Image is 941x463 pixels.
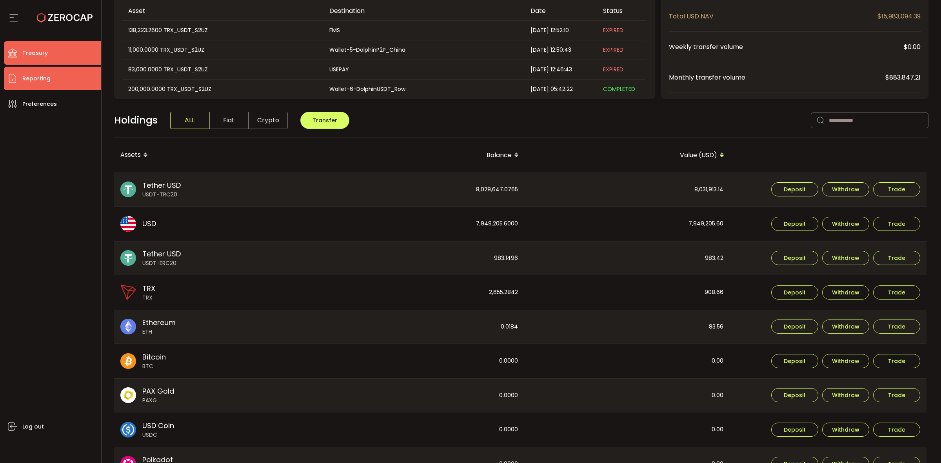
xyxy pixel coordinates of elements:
button: Withdraw [822,217,869,231]
button: Transfer [300,112,349,129]
button: Withdraw [822,388,869,402]
span: COMPLETED [603,85,635,93]
div: FMS [323,26,523,35]
div: Value (USD) [525,149,730,162]
div: [DATE] 12:50:43 [524,45,597,54]
span: Trade [888,392,905,398]
button: Deposit [771,354,818,368]
span: $883,847.21 [885,73,921,82]
div: 0.0000 [320,379,524,412]
img: eth_portfolio.svg [120,319,136,334]
button: Trade [873,354,920,368]
div: 0.0184 [320,310,524,344]
span: Deposit [784,392,806,398]
span: Withdraw [832,427,859,432]
span: Withdraw [832,221,859,227]
div: 0.00 [525,412,730,447]
button: Trade [873,423,920,437]
span: Deposit [784,358,806,364]
div: [DATE] 05:42:22 [524,85,597,94]
span: Trade [888,187,905,192]
img: trx_portfolio.png [120,285,136,300]
span: Trade [888,290,905,295]
div: [DATE] 12:46:43 [524,65,597,74]
img: paxg_portfolio.svg [120,387,136,403]
div: [DATE] 12:52:10 [524,26,597,35]
img: usd_portfolio.svg [120,216,136,232]
div: Balance [320,149,525,162]
img: usdt_portfolio.svg [120,182,136,197]
button: Deposit [771,285,818,300]
div: 200,000.0000 TRX_USDT_S2UZ [122,85,322,94]
span: Deposit [784,290,806,295]
span: EXPIRED [603,26,623,34]
span: Log out [22,421,44,432]
button: Deposit [771,182,818,196]
button: Trade [873,320,920,334]
div: Chat Widget [902,425,941,463]
button: Withdraw [822,423,869,437]
div: 8,031,913.14 [525,173,730,207]
button: Trade [873,182,920,196]
span: Deposit [784,187,806,192]
span: Trade [888,255,905,261]
span: USD [142,218,156,229]
span: Withdraw [832,255,859,261]
span: Withdraw [832,358,859,364]
span: Trade [888,427,905,432]
button: Withdraw [822,354,869,368]
div: 0.0000 [320,344,524,378]
span: Trade [888,221,905,227]
span: Deposit [784,221,806,227]
span: Crypto [249,112,288,129]
span: ETH [142,328,176,336]
div: Status [597,6,646,15]
span: Holdings [114,113,158,128]
div: 8,029,647.0765 [320,173,524,207]
span: TRX [142,294,155,302]
span: TRX [142,283,155,294]
div: 0.0000 [320,412,524,447]
div: 2,655.2842 [320,275,524,310]
span: EXPIRED [603,65,623,73]
div: Asset [122,6,323,15]
span: Deposit [784,427,806,432]
div: 0.00 [525,344,730,378]
span: Ethereum [142,317,176,328]
button: Deposit [771,423,818,437]
div: 983.1496 [320,241,524,275]
div: Date [524,6,597,15]
span: Weekly transfer volume [669,42,904,52]
span: Treasury [22,47,48,59]
button: Withdraw [822,182,869,196]
div: 908.66 [525,275,730,310]
button: Withdraw [822,251,869,265]
span: Withdraw [832,392,859,398]
div: Destination [323,6,524,15]
div: Assets [114,149,320,162]
div: 83,000.0000 TRX_USDT_S2UZ [122,65,322,74]
div: 983.42 [525,241,730,275]
span: $0.00 [904,42,921,52]
span: Tether USD [142,180,181,191]
span: Bitcoin [142,352,166,362]
button: Trade [873,285,920,300]
span: USDT-TRC20 [142,191,181,199]
span: PAX Gold [142,386,174,396]
div: 83.56 [525,310,730,344]
img: usdc_portfolio.svg [120,422,136,438]
img: btc_portfolio.svg [120,353,136,369]
span: BTC [142,362,166,370]
span: Monthly transfer volume [669,73,885,82]
span: Reporting [22,73,51,84]
span: Preferences [22,98,57,110]
button: Trade [873,388,920,402]
span: Deposit [784,255,806,261]
button: Deposit [771,320,818,334]
span: Deposit [784,324,806,329]
span: Tether USD [142,249,181,259]
span: PAXG [142,396,174,405]
button: Withdraw [822,320,869,334]
div: Wallet-6-DolphinUSDT_Row [323,85,523,94]
button: Deposit [771,251,818,265]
